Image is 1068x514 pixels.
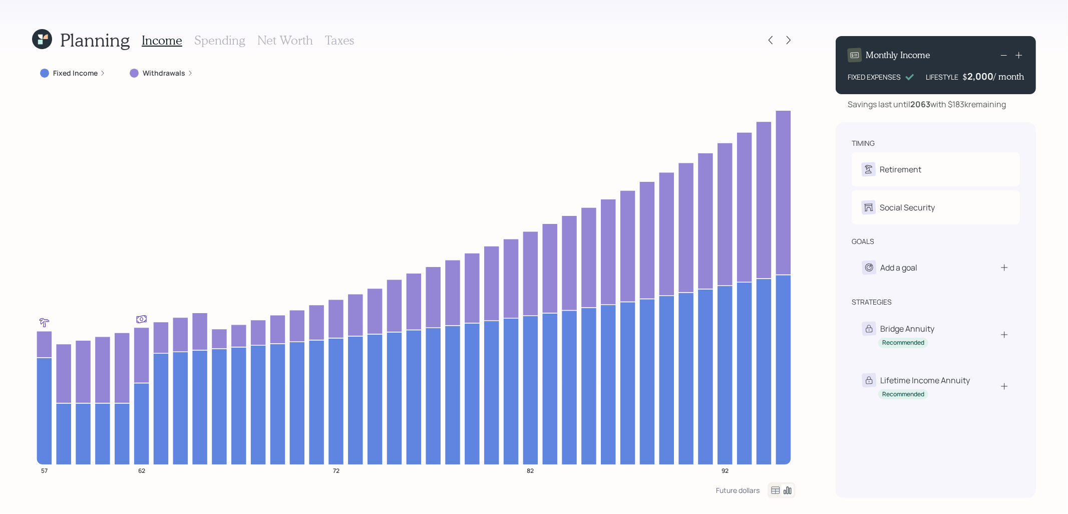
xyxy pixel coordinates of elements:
[852,297,892,307] div: strategies
[880,262,917,274] div: Add a goal
[852,236,874,246] div: goals
[60,29,130,51] h1: Planning
[852,138,875,148] div: timing
[194,33,245,48] h3: Spending
[866,50,930,61] h4: Monthly Income
[41,466,48,475] tspan: 57
[325,33,354,48] h3: Taxes
[143,68,185,78] label: Withdrawals
[993,71,1024,82] h4: / month
[722,466,729,475] tspan: 92
[882,339,924,347] div: Recommended
[926,72,958,82] div: LIFESTYLE
[962,71,967,82] h4: $
[880,323,934,335] div: Bridge Annuity
[257,33,313,48] h3: Net Worth
[880,201,935,213] div: Social Security
[142,33,182,48] h3: Income
[53,68,98,78] label: Fixed Income
[880,374,970,386] div: Lifetime Income Annuity
[527,466,534,475] tspan: 82
[880,163,921,175] div: Retirement
[882,390,924,399] div: Recommended
[716,485,760,495] div: Future dollars
[910,99,930,110] b: 2063
[138,466,145,475] tspan: 62
[848,72,901,82] div: FIXED EXPENSES
[967,70,993,82] div: 2,000
[848,98,1006,110] div: Savings last until with $183k remaining
[333,466,339,475] tspan: 72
